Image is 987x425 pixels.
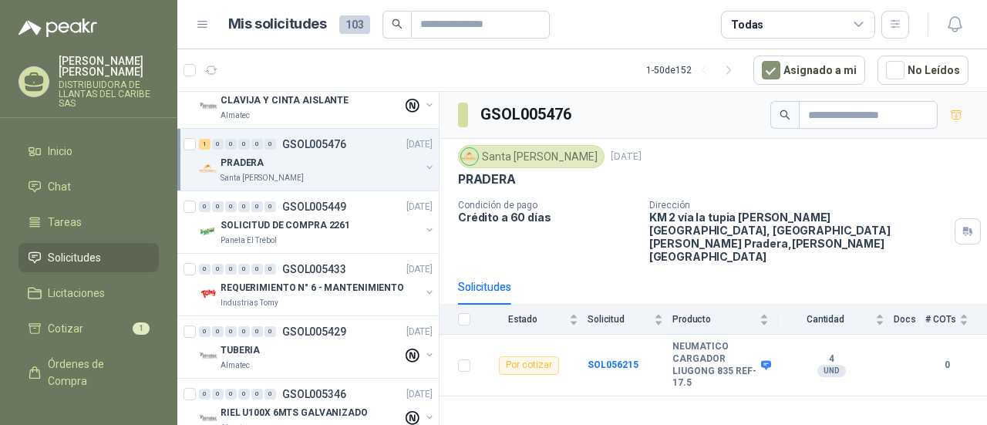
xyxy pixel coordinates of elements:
div: 0 [238,326,250,337]
th: Docs [894,305,925,335]
img: Logo peakr [19,19,97,37]
div: 0 [238,139,250,150]
a: Solicitudes [19,243,159,272]
a: Órdenes de Compra [19,349,159,396]
span: Solicitudes [48,249,101,266]
div: 0 [251,389,263,400]
span: # COTs [925,314,956,325]
th: Producto [672,305,778,335]
div: 0 [238,201,250,212]
p: Almatec [221,110,250,122]
span: Cotizar [48,320,83,337]
p: [DATE] [406,387,433,402]
p: KM 2 vía la tupia [PERSON_NAME][GEOGRAPHIC_DATA], [GEOGRAPHIC_DATA][PERSON_NAME] Pradera , [PERSO... [649,211,948,263]
b: 4 [778,353,884,366]
a: Licitaciones [19,278,159,308]
p: Dirección [649,200,948,211]
th: # COTs [925,305,987,335]
div: 1 - 50 de 152 [646,58,741,83]
a: 1 0 0 0 0 0 GSOL005476[DATE] Company LogoPRADERASanta [PERSON_NAME] [199,135,436,184]
th: Solicitud [588,305,672,335]
p: RIEL U100X 6MTS GALVANIZADO [221,406,368,420]
span: Estado [480,314,566,325]
img: Company Logo [199,160,217,178]
span: 1 [133,322,150,335]
div: 0 [264,201,276,212]
div: 0 [251,201,263,212]
span: Inicio [48,143,72,160]
p: SOLICITUD DE COMPRA 2261 [221,218,350,233]
div: 0 [264,326,276,337]
img: Company Logo [199,97,217,116]
div: Todas [731,16,763,33]
div: 0 [199,264,211,275]
div: Por cotizar [499,356,559,375]
div: 0 [225,139,237,150]
div: 1 [199,139,211,150]
p: Crédito a 60 días [458,211,637,224]
span: 103 [339,15,370,34]
p: Santa [PERSON_NAME] [221,172,304,184]
div: 0 [225,264,237,275]
img: Company Logo [199,347,217,366]
p: CLAVIJA Y CINTA AISLANTE [221,93,349,108]
div: 0 [264,389,276,400]
img: Company Logo [199,285,217,303]
p: [DATE] [406,200,433,214]
img: Company Logo [199,222,217,241]
span: Tareas [48,214,82,231]
div: 0 [225,201,237,212]
p: REQUERIMIENTO N° 6 - MANTENIMIENTO [221,281,404,295]
span: Solicitud [588,314,651,325]
div: 0 [199,201,211,212]
div: 0 [264,264,276,275]
a: SOL056215 [588,359,638,370]
a: Cotizar1 [19,314,159,343]
p: [DATE] [406,262,433,277]
p: PRADERA [221,156,264,170]
p: GSOL005476 [282,139,346,150]
p: PRADERA [458,171,516,187]
div: 0 [264,139,276,150]
div: Solicitudes [458,278,511,295]
div: 0 [238,264,250,275]
p: GSOL005429 [282,326,346,337]
p: GSOL005346 [282,389,346,400]
b: 0 [925,358,968,373]
div: 0 [212,389,224,400]
p: Almatec [221,359,250,372]
p: Condición de pago [458,200,637,211]
th: Estado [480,305,588,335]
img: Company Logo [461,148,478,165]
span: search [780,110,790,120]
div: 0 [212,264,224,275]
p: TUBERIA [221,343,260,358]
a: 0 0 0 0 0 0 GSOL005449[DATE] Company LogoSOLICITUD DE COMPRA 2261Panela El Trébol [199,197,436,247]
p: [DATE] [611,150,642,164]
p: [PERSON_NAME] [PERSON_NAME] [59,56,159,77]
p: GSOL005449 [282,201,346,212]
div: 0 [238,389,250,400]
th: Cantidad [778,305,894,335]
div: 0 [199,389,211,400]
a: 0 0 0 0 0 0 GSOL005621[DATE] Company LogoCLAVIJA Y CINTA AISLANTEAlmatec [199,73,436,122]
div: 0 [251,326,263,337]
div: 0 [225,389,237,400]
h1: Mis solicitudes [228,13,327,35]
p: [DATE] [406,325,433,339]
h3: GSOL005476 [480,103,574,126]
p: GSOL005433 [282,264,346,275]
div: 0 [212,326,224,337]
p: DISTRIBUIDORA DE LLANTAS DEL CARIBE SAS [59,80,159,108]
div: UND [817,365,846,377]
div: 0 [251,264,263,275]
span: search [392,19,403,29]
p: Industrias Tomy [221,297,278,309]
a: Inicio [19,137,159,166]
button: No Leídos [878,56,968,85]
a: 0 0 0 0 0 0 GSOL005433[DATE] Company LogoREQUERIMIENTO N° 6 - MANTENIMIENTOIndustrias Tomy [199,260,436,309]
span: Órdenes de Compra [48,356,144,390]
div: Santa [PERSON_NAME] [458,145,605,168]
span: Producto [672,314,756,325]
